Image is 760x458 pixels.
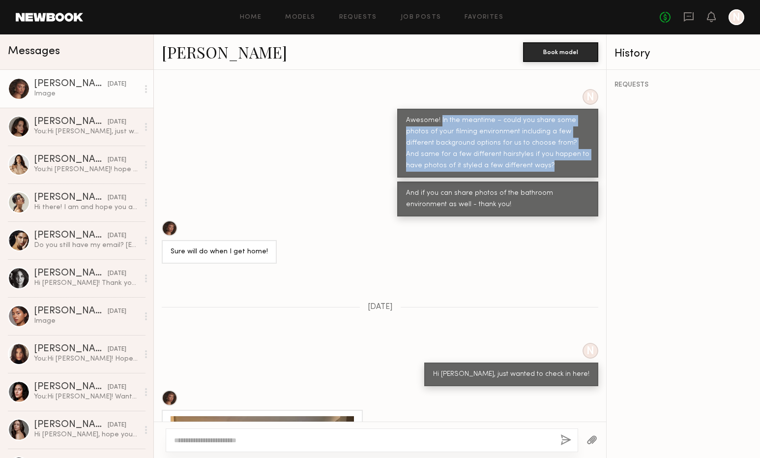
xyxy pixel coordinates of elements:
div: Sure will do when I get home! [171,246,268,258]
div: [DATE] [108,231,126,241]
div: Image [34,89,139,98]
span: Messages [8,46,60,57]
div: [DATE] [108,383,126,392]
div: You: hi [PERSON_NAME]! hope you're well. sorry I just went to pull some content from your folder ... [34,165,139,174]
div: Hi [PERSON_NAME]! Thank you so much for reaching out. Im holding for a job right now and waiting ... [34,278,139,288]
div: Do you still have my email? [EMAIL_ADDRESS][DOMAIN_NAME] [34,241,139,250]
div: You: Hi [PERSON_NAME]! Wanted to follow up here :) [34,392,139,401]
div: [PERSON_NAME] [34,155,108,165]
a: Job Posts [401,14,441,21]
div: Image [34,316,139,326]
div: You: Hi [PERSON_NAME]! Hope you're well :) I'm Ela, creative producer for Act+Acre. We have an up... [34,354,139,364]
div: [DATE] [108,118,126,127]
div: [DATE] [108,421,126,430]
div: [PERSON_NAME] [34,79,108,89]
div: Awesome! In the meantime – could you share some photos of your filming environment including a fe... [406,115,589,172]
div: [PERSON_NAME] [34,117,108,127]
div: [DATE] [108,307,126,316]
a: Favorites [465,14,503,21]
div: History [614,48,752,60]
div: [PERSON_NAME] [34,420,108,430]
div: Hi [PERSON_NAME], just wanted to check in here! [433,369,589,380]
div: [DATE] [108,193,126,203]
div: And if you can share photos of the bathroom environment as well - thank you! [406,188,589,211]
div: Hi there! I am and hope you are (: that sounds so fun, unfortunately I’m out of town for another ... [34,203,139,212]
div: [DATE] [108,80,126,89]
button: Book model [523,42,598,62]
div: REQUESTS [614,82,752,89]
div: [PERSON_NAME] [34,231,108,241]
a: Requests [339,14,377,21]
a: N [729,9,744,25]
div: You: Hi [PERSON_NAME], just wanted to check in here! [34,127,139,136]
span: [DATE] [368,303,393,311]
div: [PERSON_NAME] [34,306,108,316]
a: Models [285,14,315,21]
div: [PERSON_NAME] [34,344,108,354]
a: [PERSON_NAME] [162,41,287,62]
div: [DATE] [108,155,126,165]
div: Hi [PERSON_NAME], hope you are doing good! Thank you for reaching out and thank you for interest.... [34,430,139,439]
a: Home [240,14,262,21]
div: [DATE] [108,269,126,278]
div: [DATE] [108,345,126,354]
div: [PERSON_NAME] [34,193,108,203]
div: [PERSON_NAME] [34,269,108,278]
div: [PERSON_NAME] [34,382,108,392]
a: Book model [523,47,598,56]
